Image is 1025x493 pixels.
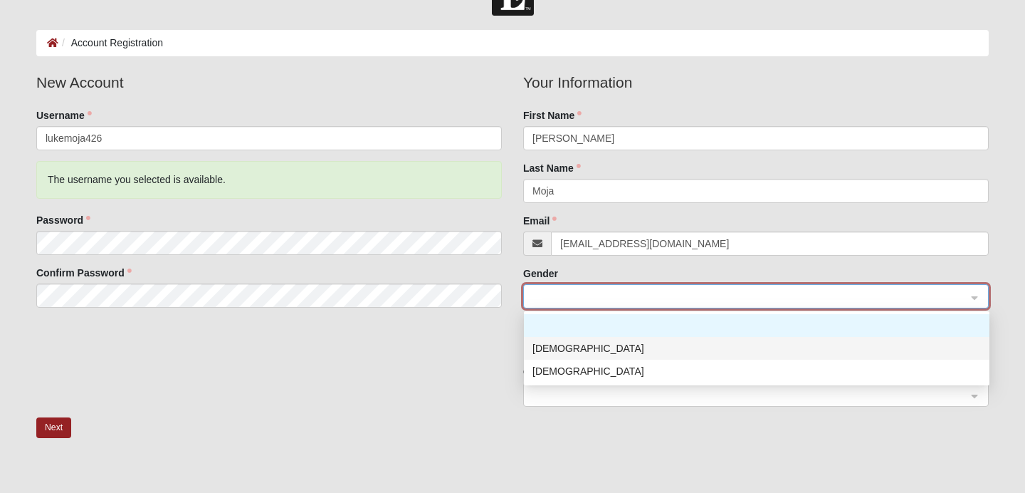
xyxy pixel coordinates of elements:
[36,266,132,280] label: Confirm Password
[523,161,581,175] label: Last Name
[532,341,981,356] div: [DEMOGRAPHIC_DATA]
[523,214,557,228] label: Email
[36,108,92,123] label: Username
[36,213,90,227] label: Password
[524,360,989,383] div: Female
[523,365,562,379] label: Campus
[523,266,558,281] label: Gender
[36,161,502,199] div: The username you selected is available.
[523,108,582,123] label: First Name
[58,36,163,51] li: Account Registration
[523,71,989,94] legend: Your Information
[523,319,562,336] div: Mobile
[524,337,989,360] div: Male
[36,417,71,438] button: Next
[36,71,502,94] legend: New Account
[532,363,981,379] div: [DEMOGRAPHIC_DATA]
